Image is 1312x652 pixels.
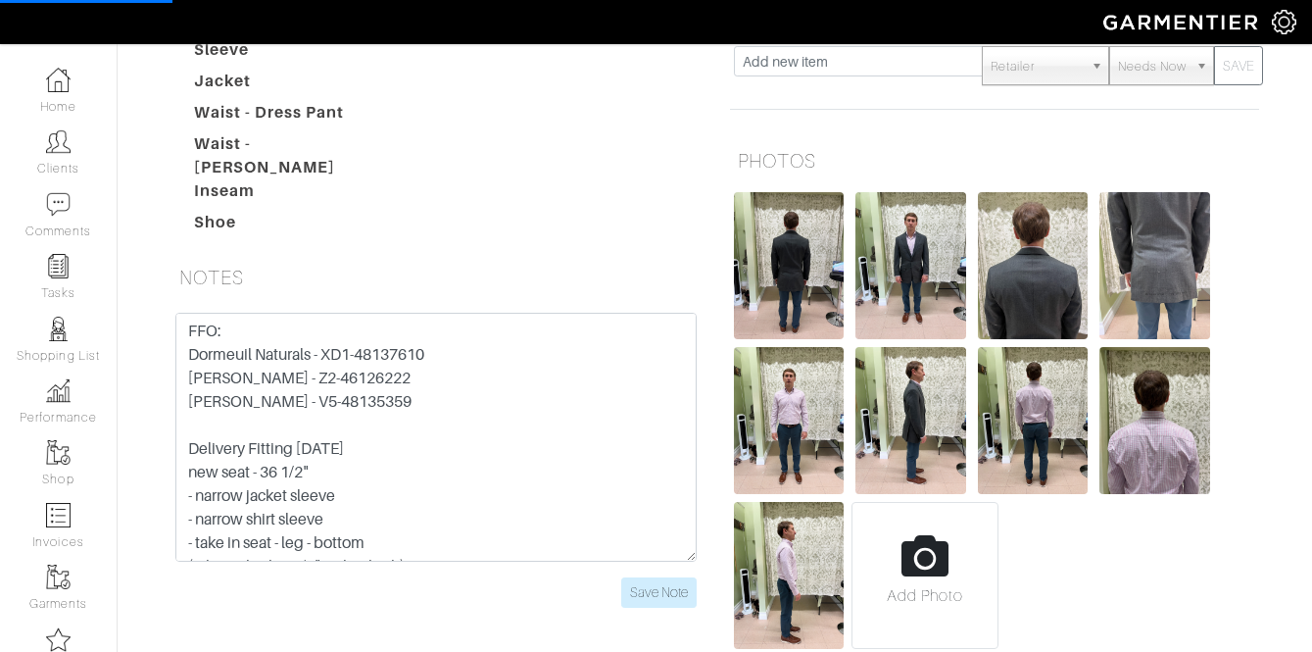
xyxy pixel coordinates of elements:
[179,38,403,70] dt: Sleeve
[991,47,1083,86] span: Retailer
[171,258,701,297] h5: NOTES
[46,129,71,154] img: clients-icon-6bae9207a08558b7cb47a8932f037763ab4055f8c8b6bfacd5dc20c3e0201464.png
[734,347,845,494] img: MAom5sT89SBsgJL2UY5jNLac
[46,68,71,92] img: dashboard-icon-dbcd8f5a0b271acd01030246c82b418ddd0df26cd7fceb0bd07c9910d44c42f6.png
[46,378,71,403] img: graph-8b7af3c665d003b59727f371ae50e7771705bf0c487971e6e97d053d13c5068d.png
[179,132,403,179] dt: Waist - [PERSON_NAME]
[621,577,697,608] input: Save Note
[46,192,71,217] img: comment-icon-a0a6a9ef722e966f86d9cbdc48e553b5cf19dbc54f86b18d962a5391bc8f6eb6.png
[46,565,71,589] img: garments-icon-b7da505a4dc4fd61783c78ac3ca0ef83fa9d6f193b1c9dc38574b1d14d53ca28.png
[1093,5,1272,39] img: garmentier-logo-header-white-b43fb05a5012e4ada735d5af1a66efaba907eab6374d6393d1fbf88cb4ef424d.png
[734,46,984,76] input: Add new item
[855,192,966,339] img: gNvBQghGNfGyvrdkAoms7H2f
[734,502,845,649] img: qTPK1LgdLHwEAzgdtNgssXZz
[175,313,697,562] textarea: FFO: Dormeuil Naturals - XD1-48137610 [PERSON_NAME] - Z2-46126222 [PERSON_NAME] - V5-48135359 Shi...
[46,317,71,341] img: stylists-icon-eb353228a002819b7ec25b43dbf5f0378dd9e0616d9560372ff212230b889e62.png
[855,347,966,494] img: uiNeU39sLRvCSRiD4o76fhhu
[1272,10,1296,34] img: gear-icon-white-bd11855cb880d31180b6d7d6211b90ccbf57a29d726f0c71d8c61bd08dd39cc2.png
[978,192,1089,339] img: zSQrYboHEY92zB36cicjKzHY
[1099,347,1210,494] img: 1vgFVPh3EEreoL84ZksH7DoT
[1118,47,1187,86] span: Needs Now
[1099,192,1210,339] img: EgSDJhRP1NkUd6GLrM3maDDb
[179,70,403,101] dt: Jacket
[730,141,1259,180] h5: PHOTOS
[179,101,403,132] dt: Waist - Dress Pant
[46,440,71,465] img: garments-icon-b7da505a4dc4fd61783c78ac3ca0ef83fa9d6f193b1c9dc38574b1d14d53ca28.png
[46,254,71,278] img: reminder-icon-8004d30b9f0a5d33ae49ab947aed9ed385cf756f9e5892f1edd6e32f2345188e.png
[46,503,71,527] img: orders-icon-0abe47150d42831381b5fb84f609e132dff9fe21cb692f30cb5eec754e2cba89.png
[978,347,1089,494] img: ZnHMjSLJrbCQwmtLQAWwMkEF
[179,211,403,242] dt: Shoe
[179,179,403,211] dt: Inseam
[46,627,71,652] img: companies-icon-14a0f246c7e91f24465de634b560f0151b0cc5c9ce11af5fac52e6d7d6371812.png
[734,192,845,339] img: gfBTkHhhJQADZvdQ3AoT2GgD
[1214,46,1263,85] button: SAVE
